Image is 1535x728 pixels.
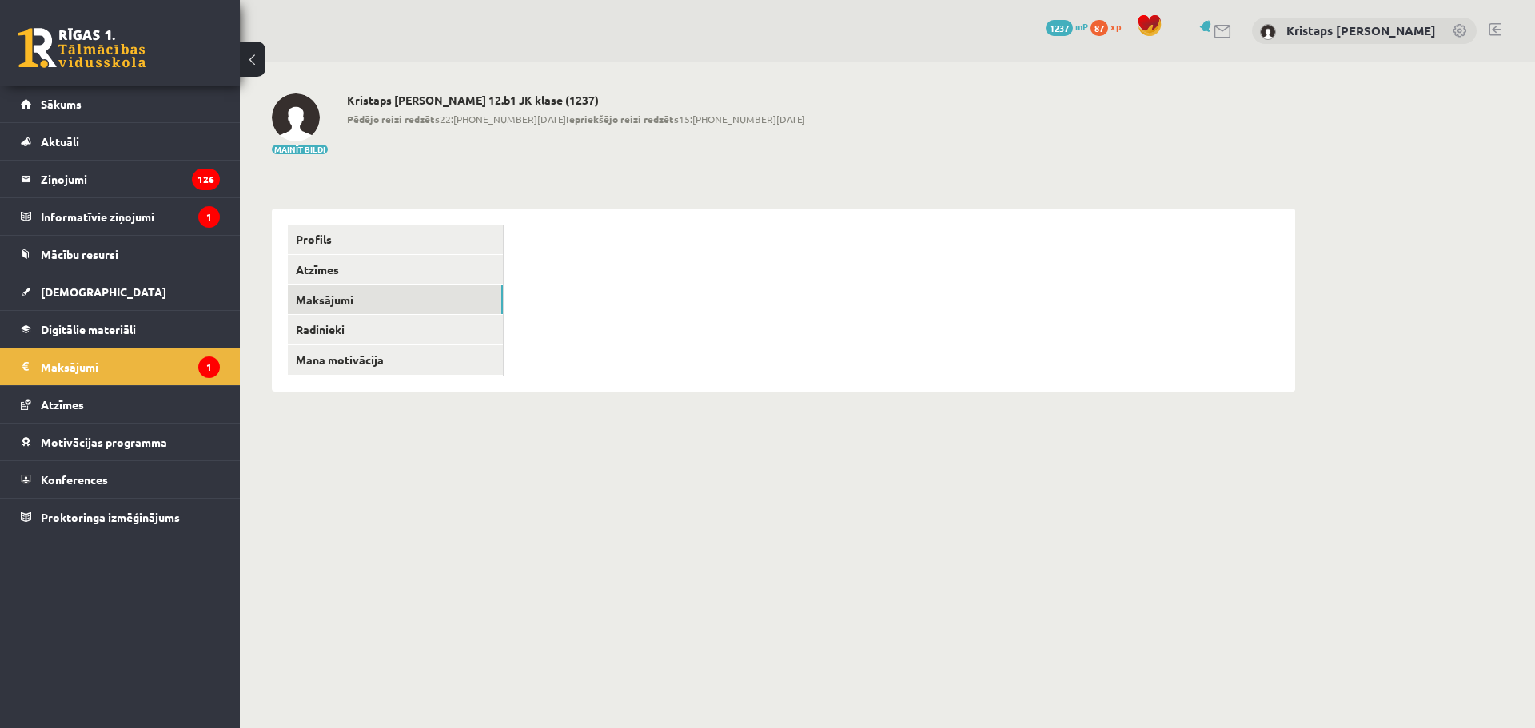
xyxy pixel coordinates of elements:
[272,93,320,141] img: Kristaps Uldis Gothards
[21,311,220,348] a: Digitālie materiāli
[1046,20,1088,33] a: 1237 mP
[198,206,220,228] i: 1
[41,247,118,261] span: Mācību resursi
[1110,20,1121,33] span: xp
[41,397,84,412] span: Atzīmes
[21,499,220,535] a: Proktoringa izmēģinājums
[41,134,79,149] span: Aktuāli
[347,93,805,107] h2: Kristaps [PERSON_NAME] 12.b1 JK klase (1237)
[41,284,166,299] span: [DEMOGRAPHIC_DATA]
[1075,20,1088,33] span: mP
[41,472,108,487] span: Konferences
[21,424,220,460] a: Motivācijas programma
[21,348,220,385] a: Maksājumi1
[1286,22,1436,38] a: Kristaps [PERSON_NAME]
[288,345,503,375] a: Mana motivācija
[18,28,146,68] a: Rīgas 1. Tālmācības vidusskola
[288,285,503,315] a: Maksājumi
[21,236,220,273] a: Mācību resursi
[288,225,503,254] a: Profils
[288,315,503,344] a: Radinieki
[1090,20,1129,33] a: 87 xp
[21,123,220,160] a: Aktuāli
[21,273,220,310] a: [DEMOGRAPHIC_DATA]
[21,161,220,197] a: Ziņojumi126
[41,198,220,235] legend: Informatīvie ziņojumi
[41,435,167,449] span: Motivācijas programma
[347,112,805,126] span: 22:[PHONE_NUMBER][DATE] 15:[PHONE_NUMBER][DATE]
[21,86,220,122] a: Sākums
[1090,20,1108,36] span: 87
[1046,20,1073,36] span: 1237
[41,97,82,111] span: Sākums
[21,386,220,423] a: Atzīmes
[1260,24,1276,40] img: Kristaps Uldis Gothards
[41,510,180,524] span: Proktoringa izmēģinājums
[41,322,136,336] span: Digitālie materiāli
[288,255,503,284] a: Atzīmes
[198,356,220,378] i: 1
[41,161,220,197] legend: Ziņojumi
[272,145,328,154] button: Mainīt bildi
[21,198,220,235] a: Informatīvie ziņojumi1
[21,461,220,498] a: Konferences
[41,348,220,385] legend: Maksājumi
[347,113,440,125] b: Pēdējo reizi redzēts
[192,169,220,190] i: 126
[566,113,679,125] b: Iepriekšējo reizi redzēts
